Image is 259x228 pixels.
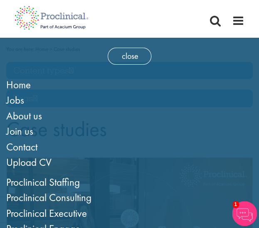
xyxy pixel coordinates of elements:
[6,140,37,154] a: Contact
[6,109,42,123] a: About us
[6,124,33,138] a: Join us
[232,201,257,226] img: Chatbot
[232,201,239,208] span: 1
[6,191,91,204] a: Proclinical Consulting
[6,155,52,169] a: Upload CV
[6,78,31,92] a: Home
[6,93,24,107] a: Jobs
[6,206,87,220] a: Proclinical Executive
[6,175,80,189] a: Proclinical Staffing
[108,48,151,65] span: close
